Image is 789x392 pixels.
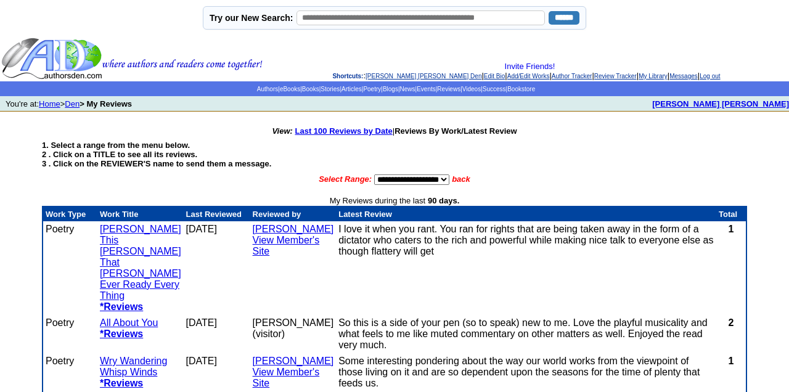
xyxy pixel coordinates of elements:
[184,221,250,315] td: [DATE]
[505,62,555,71] a: Invite Friends!
[729,317,734,328] b: 2
[100,317,158,328] a: All About You
[417,86,436,92] a: Events
[338,210,392,219] font: Latest Review
[594,73,637,80] a: Review Tracker
[295,126,393,136] a: Last 100 Reviews by Date
[336,221,716,315] td: I love it when you rant. You ran for rights that are being taken away in the form of a dictator w...
[46,210,86,219] font: Work Type
[319,174,372,184] font: Select Range:
[80,99,132,108] b: > My Reviews
[100,224,181,301] a: [PERSON_NAME] This [PERSON_NAME] That [PERSON_NAME] Ever Ready Every Thing
[43,315,97,353] td: Poetry
[330,196,425,205] font: My Reviews during the last
[186,210,242,219] font: Last Reviewed
[652,98,789,108] a: [PERSON_NAME] [PERSON_NAME]
[43,221,97,315] td: Poetry
[484,73,505,80] a: Edit Bio
[652,99,789,108] b: [PERSON_NAME] [PERSON_NAME]
[100,329,143,339] a: *Reviews
[39,99,60,108] a: Home
[669,73,698,80] a: Messages
[253,356,334,366] a: [PERSON_NAME]
[100,378,143,388] a: *Reviews
[210,13,293,23] label: Try our New Search:
[400,86,415,92] a: News
[253,224,334,234] a: [PERSON_NAME]
[65,99,80,108] a: Den
[1,37,263,80] img: header_logo2.gif
[383,86,398,92] a: Blogs
[394,126,517,136] b: Reviews By Work/Latest Review
[452,174,470,184] font: back
[729,224,734,234] b: 1
[253,367,320,388] a: View Member's Site
[321,86,340,92] a: Stories
[341,86,362,92] a: Articles
[507,86,535,92] a: Bookstore
[719,210,737,219] font: Total
[257,86,278,92] a: Authors
[100,210,138,219] font: Work Title
[265,62,788,80] div: : | | | | | | |
[336,315,716,353] td: So this is a side of your pen (so to speak) new to me. Love the playful musicality and what feels...
[250,315,337,353] td: [PERSON_NAME] (visitor)
[100,356,167,377] a: Wry Wandering Whisp Winds
[437,86,460,92] a: Reviews
[280,86,300,92] a: eBooks
[100,301,143,312] a: *Reviews
[552,73,592,80] a: Author Tracker
[366,73,481,80] a: [PERSON_NAME] [PERSON_NAME] Den
[302,86,319,92] a: Books
[428,196,459,205] b: 90 days.
[184,315,250,353] td: [DATE]
[639,73,668,80] a: My Library
[6,99,132,108] font: You're at: >
[729,356,734,366] b: 1
[462,86,481,92] a: Videos
[507,73,550,80] a: Add/Edit Works
[272,126,517,136] font: |
[272,126,292,136] i: View:
[253,235,320,256] a: View Member's Site
[332,73,363,80] span: Shortcuts:
[483,86,506,92] a: Success
[253,210,301,219] font: Reviewed by
[42,141,271,168] strong: 1. Select a range from the menu below. 2 . Click on a TITLE to see all its reviews. 3 . Click on ...
[363,86,381,92] a: Poetry
[700,73,720,80] a: Log out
